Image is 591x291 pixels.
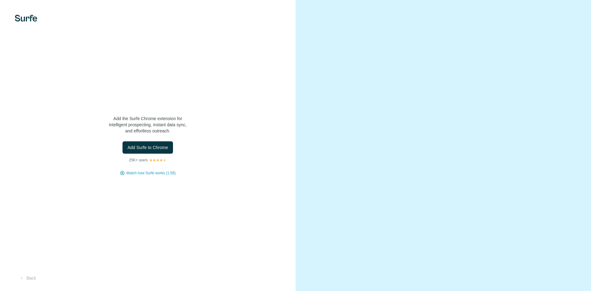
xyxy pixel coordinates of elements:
[129,157,148,163] p: 25K+ users
[126,170,175,176] button: Watch how Surfe works (1:58)
[15,15,37,22] img: Surfe's logo
[15,273,40,284] button: Back
[123,141,173,154] button: Add Surfe to Chrome
[86,115,209,134] p: Add the Surfe Chrome extension for intelligent prospecting, instant data sync, and effortless out...
[149,158,167,162] img: Rating Stars
[86,86,209,111] h1: Let’s bring Surfe to your LinkedIn
[127,144,168,151] span: Add Surfe to Chrome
